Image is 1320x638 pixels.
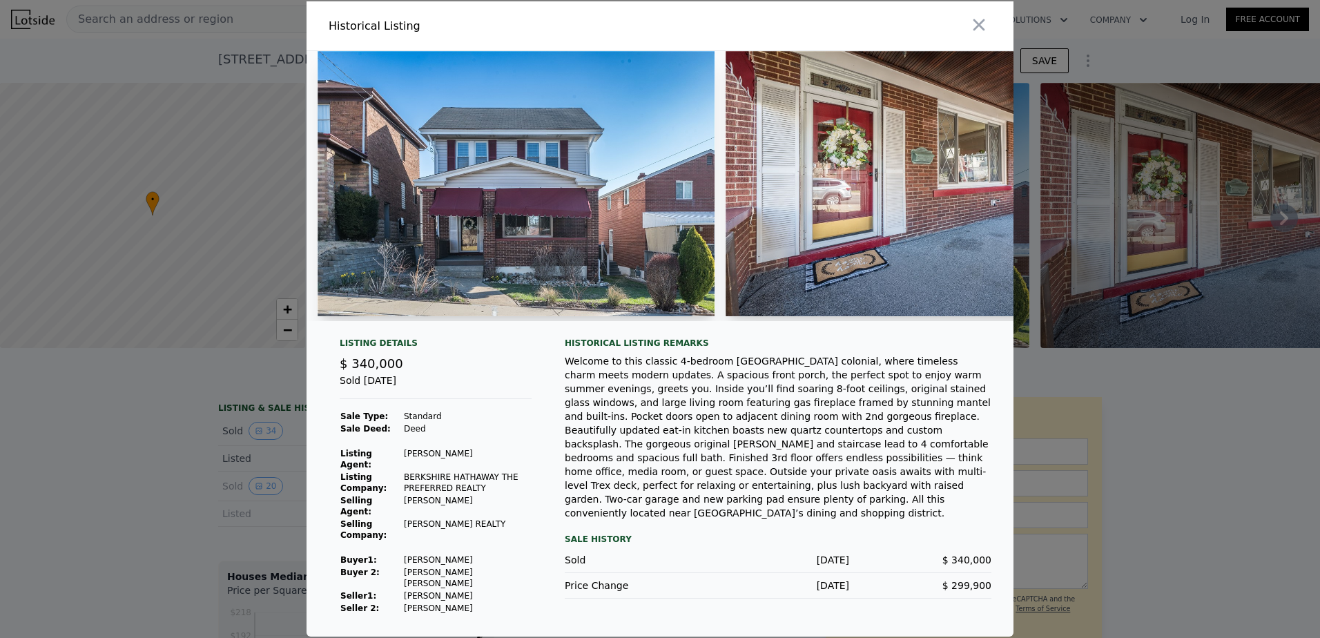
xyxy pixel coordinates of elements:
strong: Selling Company: [340,519,387,540]
td: [PERSON_NAME] [PERSON_NAME] [403,566,532,590]
td: [PERSON_NAME] REALTY [403,518,532,541]
span: $ 340,000 [340,356,403,371]
span: $ 340,000 [942,554,991,565]
td: Standard [403,410,532,423]
td: [PERSON_NAME] [403,447,532,471]
td: Deed [403,423,532,435]
strong: Listing Company: [340,472,387,493]
div: Historical Listing remarks [565,338,991,349]
td: [PERSON_NAME] [403,590,532,602]
div: Sale History [565,531,991,548]
strong: Sale Type: [340,412,388,421]
img: Property Img [726,51,1123,316]
strong: Sale Deed: [340,424,391,434]
strong: Seller 1 : [340,591,376,601]
div: Historical Listing [329,18,654,35]
div: Sold [565,553,707,567]
div: Listing Details [340,338,532,354]
div: Price Change [565,579,707,592]
td: [PERSON_NAME] [403,602,532,615]
strong: Listing Agent: [340,449,372,470]
div: [DATE] [707,553,849,567]
div: [DATE] [707,579,849,592]
img: Property Img [318,51,715,316]
span: $ 299,900 [942,580,991,591]
strong: Buyer 2: [340,568,380,577]
td: [PERSON_NAME] [403,554,532,566]
strong: Seller 2: [340,603,379,613]
td: [PERSON_NAME] [403,494,532,518]
div: Welcome to this classic 4-bedroom [GEOGRAPHIC_DATA] colonial, where timeless charm meets modern u... [565,354,991,520]
td: BERKSHIRE HATHAWAY THE PREFERRED REALTY [403,471,532,494]
strong: Buyer 1 : [340,555,377,565]
div: Sold [DATE] [340,374,532,399]
strong: Selling Agent: [340,496,372,516]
